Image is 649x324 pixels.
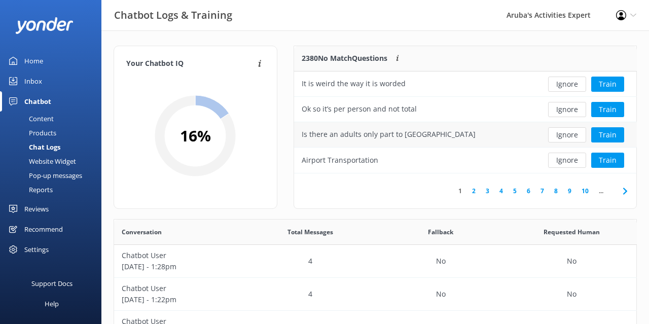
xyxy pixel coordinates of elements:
p: No [567,256,576,267]
div: Airport Transportation [302,155,378,166]
span: Requested Human [544,227,600,237]
div: Inbox [24,71,42,91]
span: Total Messages [287,227,333,237]
div: Reviews [24,199,49,219]
a: Content [6,112,101,126]
a: Products [6,126,101,140]
a: 10 [576,186,594,196]
button: Ignore [548,127,586,142]
p: [DATE] - 1:28pm [122,261,237,272]
h2: 16 % [180,124,211,148]
div: Settings [24,239,49,260]
div: It is weird the way it is worded [302,78,406,89]
span: Conversation [122,227,162,237]
p: [DATE] - 1:22pm [122,294,237,305]
a: 6 [522,186,535,196]
button: Ignore [548,153,586,168]
div: row [294,71,637,97]
div: Is there an adults only part to [GEOGRAPHIC_DATA] [302,129,476,140]
div: Pop-up messages [6,168,82,183]
button: Train [591,127,624,142]
div: Support Docs [31,273,73,294]
div: Help [45,294,59,314]
button: Train [591,102,624,117]
div: Content [6,112,54,126]
p: Chatbot User [122,250,237,261]
button: Ignore [548,77,586,92]
p: No [567,289,576,300]
p: No [436,289,446,300]
a: Reports [6,183,101,197]
div: Home [24,51,43,71]
div: Chat Logs [6,140,60,154]
p: No [436,256,446,267]
a: Chat Logs [6,140,101,154]
a: 9 [563,186,576,196]
span: ... [594,186,608,196]
p: 4 [308,256,312,267]
div: row [294,148,637,173]
p: 4 [308,289,312,300]
span: Fallback [428,227,453,237]
div: Chatbot [24,91,51,112]
p: 2380 No Match Questions [302,53,387,64]
a: 5 [508,186,522,196]
div: Products [6,126,56,140]
h4: Your Chatbot IQ [126,58,255,69]
a: 3 [481,186,494,196]
p: Chatbot User [122,283,237,294]
button: Train [591,153,624,168]
div: grid [294,71,637,173]
a: Pop-up messages [6,168,101,183]
img: yonder-white-logo.png [15,17,74,34]
div: row [114,278,637,311]
h3: Chatbot Logs & Training [114,7,232,23]
a: 2 [467,186,481,196]
div: row [114,245,637,278]
button: Ignore [548,102,586,117]
div: row [294,122,637,148]
button: Train [591,77,624,92]
div: Ok so it’s per person and not total [302,103,417,115]
div: row [294,97,637,122]
div: Reports [6,183,53,197]
a: 8 [549,186,563,196]
a: 1 [453,186,467,196]
div: Recommend [24,219,63,239]
div: Website Widget [6,154,76,168]
a: Website Widget [6,154,101,168]
a: 7 [535,186,549,196]
a: 4 [494,186,508,196]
